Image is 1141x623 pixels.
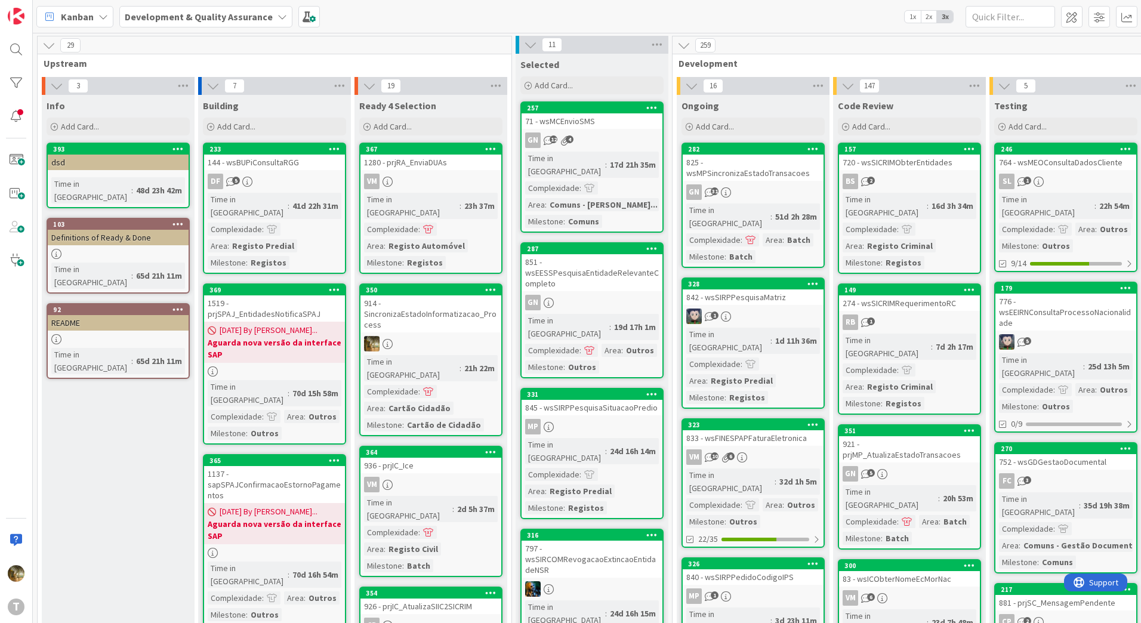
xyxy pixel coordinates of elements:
span: : [288,199,289,212]
div: Complexidade [208,223,262,236]
div: Outros [1097,383,1131,396]
div: 233 [209,145,345,153]
div: 149274 - wsSICRIMRequerimentoRC [839,285,980,311]
div: Comuns - [PERSON_NAME]... [547,198,661,211]
div: Complexidade [843,363,897,377]
div: Time in [GEOGRAPHIC_DATA] [51,177,131,203]
div: 331 [527,390,662,399]
input: Quick Filter... [966,6,1055,27]
span: : [862,380,864,393]
div: LS [683,309,824,324]
div: Milestone [843,397,881,410]
div: 179 [995,283,1136,294]
span: : [1083,360,1085,373]
span: 12 [550,135,557,143]
div: 179 [1001,284,1136,292]
div: 776 - wsEEIRNConsultaProcessoNacionalidade [995,294,1136,331]
div: 149 [844,286,980,294]
div: Outros [1039,239,1073,252]
div: 752 - wsGDGestaoDocumental [995,454,1136,470]
a: 157720 - wsSICRIMObterEntidadesBSTime in [GEOGRAPHIC_DATA]:16d 3h 34mComplexidade:Area:Registo Cr... [838,143,981,274]
div: 328 [688,280,824,288]
div: 282 [688,145,824,153]
div: 393 [48,144,189,155]
div: 65d 21h 11m [133,354,185,368]
div: Area [284,410,304,423]
span: : [563,215,565,228]
div: Outros [1097,223,1131,236]
span: : [1053,223,1055,236]
div: Complexidade [208,410,262,423]
div: 233 [204,144,345,155]
a: 233144 - wsBUPiConsultaRGGDFTime in [GEOGRAPHIC_DATA]:41d 22h 31mComplexidade:Area:Registo Predia... [203,143,346,274]
div: Registo Predial [708,374,776,387]
span: : [402,256,404,269]
span: 1 [711,311,718,319]
div: JC [360,336,501,351]
span: 2 [867,177,875,184]
div: Area [364,402,384,415]
span: : [131,184,133,197]
div: 23h 37m [461,199,498,212]
span: : [418,223,420,236]
div: 70d 15h 58m [289,387,341,400]
span: 9/14 [1011,257,1026,270]
div: 351921 - prjMP_AtualizaEstadoTransacoes [839,425,980,462]
div: 22h 54m [1096,199,1133,212]
span: : [246,256,248,269]
img: Visit kanbanzone.com [8,8,24,24]
span: : [227,239,229,252]
span: : [770,334,772,347]
div: MP [525,419,541,434]
div: 51d 2h 28m [772,210,820,223]
div: Registos [248,256,289,269]
a: 149274 - wsSICRIMRequerimentoRCRBTime in [GEOGRAPHIC_DATA]:7d 2h 17mComplexidade:Area:Registo Cri... [838,283,981,415]
div: GN [525,295,541,310]
div: DF [208,174,223,189]
span: : [418,385,420,398]
div: 323 [683,420,824,430]
div: Batch [726,250,755,263]
div: Complexidade [364,223,418,236]
div: 323833 - wsFINESPAPFaturaEletronica [683,420,824,446]
span: 4 [566,135,573,143]
div: Outros [306,410,340,423]
div: 157720 - wsSICRIMObterEntidades [839,144,980,170]
div: 351 [839,425,980,436]
div: 270 [995,443,1136,454]
div: Time in [GEOGRAPHIC_DATA] [208,193,288,219]
b: Aguarda nova versão da interface SAP [208,337,341,360]
a: 364936 - prjIC_IceVMTime in [GEOGRAPHIC_DATA]:2d 5h 37mComplexidade:Area:Registo CivilMilestone:B... [359,446,502,577]
a: 393dsdTime in [GEOGRAPHIC_DATA]:48d 23h 42m [47,143,190,208]
div: Registos [726,391,768,404]
div: 914 - SincronizaEstadoInformatizacao_Process [360,295,501,332]
div: Milestone [686,250,724,263]
span: 10 [711,452,718,460]
a: 328842 - wsSIRPPesquisaMatrizLSTime in [GEOGRAPHIC_DATA]:1d 11h 36mComplexidade:Area:Registo Pred... [681,277,825,409]
div: Time in [GEOGRAPHIC_DATA] [364,193,460,219]
a: 287851 - wsEESSPesquisaEntidadeRelevanteCompletoGNTime in [GEOGRAPHIC_DATA]:19d 17h 1mComplexidad... [520,242,664,378]
div: Milestone [999,400,1037,413]
div: 246 [995,144,1136,155]
span: Add Card... [61,121,99,132]
img: JC [364,336,380,351]
div: 825 - wsMPSincronizaEstadoTransacoes [683,155,824,181]
a: 331845 - wsSIRPPesquisaSituacaoPredioMPTime in [GEOGRAPHIC_DATA]:24d 16h 14mComplexidade:Area:Reg... [520,388,664,519]
span: Add Card... [535,80,573,91]
div: SL [999,174,1014,189]
span: : [460,362,461,375]
span: 1 [1023,177,1031,184]
div: 246 [1001,145,1136,153]
div: 21h 22m [461,362,498,375]
div: 328842 - wsSIRPPesquisaMatriz [683,279,824,305]
span: 1 [867,317,875,325]
div: 1519 - prjSPAJ_EntidadesNotificaSPAJ [204,295,345,322]
div: 3691519 - prjSPAJ_EntidadesNotificaSPAJ [204,285,345,322]
div: 17d 21h 35m [607,158,659,171]
div: 323 [688,421,824,429]
div: 282825 - wsMPSincronizaEstadoTransacoes [683,144,824,181]
div: 65d 21h 11m [133,269,185,282]
div: Complexidade [364,385,418,398]
div: Milestone [525,360,563,374]
div: Registo Criminal [864,239,936,252]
